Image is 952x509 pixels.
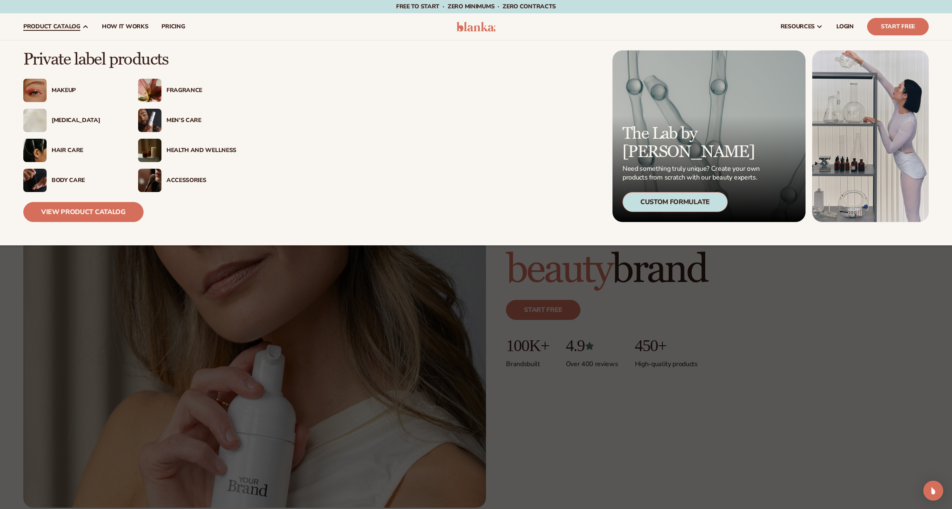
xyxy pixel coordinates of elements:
img: logo [456,22,496,32]
a: product catalog [17,13,95,40]
img: Female in lab with equipment. [812,50,929,222]
img: Candles and incense on table. [138,139,161,162]
div: Custom Formulate [622,192,728,212]
a: pricing [155,13,191,40]
span: resources [781,23,815,30]
div: [MEDICAL_DATA] [52,117,121,124]
a: Male holding moisturizer bottle. Men’s Care [138,109,236,132]
a: resources [774,13,830,40]
a: Female hair pulled back with clips. Hair Care [23,139,121,162]
p: The Lab by [PERSON_NAME] [622,125,762,161]
div: Hair Care [52,147,121,154]
span: Free to start · ZERO minimums · ZERO contracts [396,2,556,10]
a: Female with makeup brush. Accessories [138,169,236,192]
img: Cream moisturizer swatch. [23,109,47,132]
img: Female hair pulled back with clips. [23,139,47,162]
span: LOGIN [836,23,854,30]
a: Female with glitter eye makeup. Makeup [23,79,121,102]
a: LOGIN [830,13,860,40]
div: Body Care [52,177,121,184]
a: View Product Catalog [23,202,144,222]
img: Female with makeup brush. [138,169,161,192]
a: Candles and incense on table. Health And Wellness [138,139,236,162]
span: pricing [161,23,185,30]
span: product catalog [23,23,80,30]
div: Accessories [166,177,236,184]
div: Health And Wellness [166,147,236,154]
div: Open Intercom Messenger [923,481,943,501]
a: Pink blooming flower. Fragrance [138,79,236,102]
a: Male hand applying moisturizer. Body Care [23,169,121,192]
a: How It Works [95,13,155,40]
a: Microscopic product formula. The Lab by [PERSON_NAME] Need something truly unique? Create your ow... [612,50,806,222]
p: Private label products [23,50,236,69]
div: Men’s Care [166,117,236,124]
p: Need something truly unique? Create your own products from scratch with our beauty experts. [622,165,762,182]
div: Makeup [52,87,121,94]
img: Male holding moisturizer bottle. [138,109,161,132]
div: Fragrance [166,87,236,94]
img: Male hand applying moisturizer. [23,169,47,192]
span: How It Works [102,23,149,30]
a: Cream moisturizer swatch. [MEDICAL_DATA] [23,109,121,132]
img: Female with glitter eye makeup. [23,79,47,102]
img: Pink blooming flower. [138,79,161,102]
a: Start Free [867,18,929,35]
